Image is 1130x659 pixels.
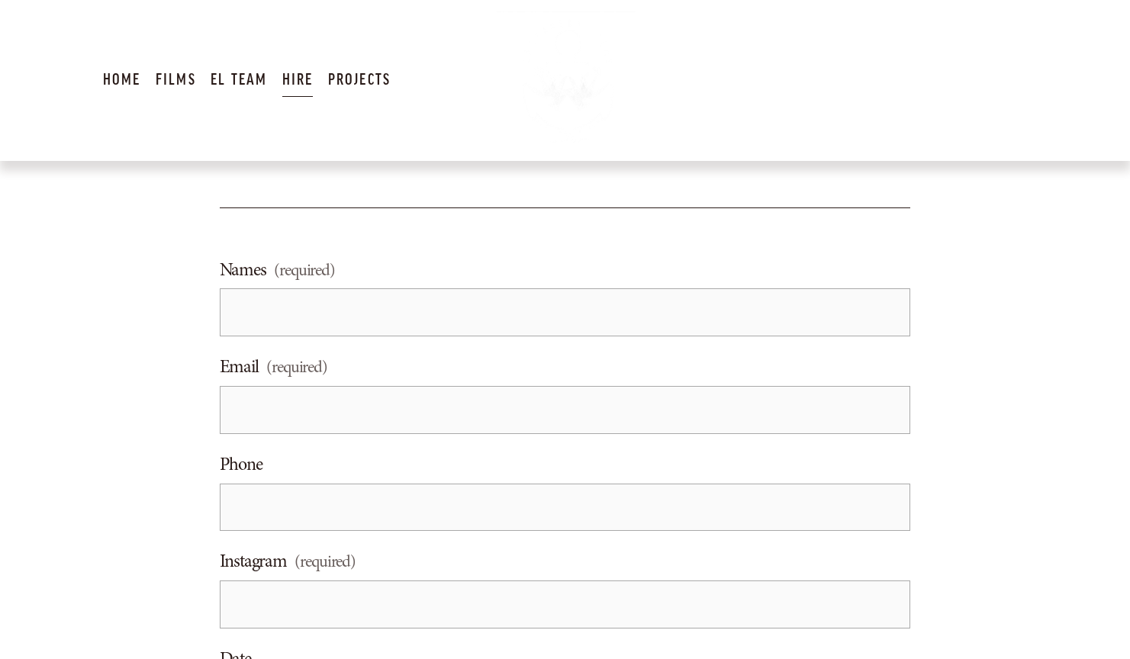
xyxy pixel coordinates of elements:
[211,62,267,98] a: EL TEAM
[328,62,391,98] a: Projects
[220,449,262,481] span: Phone
[220,352,259,383] span: Email
[103,62,141,98] a: Home
[497,11,635,149] img: CASTANEDA FILMS
[295,548,356,577] span: (required)
[274,256,335,285] span: (required)
[282,62,314,98] a: Hire
[220,255,266,286] span: Names
[266,353,327,382] span: (required)
[156,62,196,98] a: Films
[220,546,287,577] span: Instagram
